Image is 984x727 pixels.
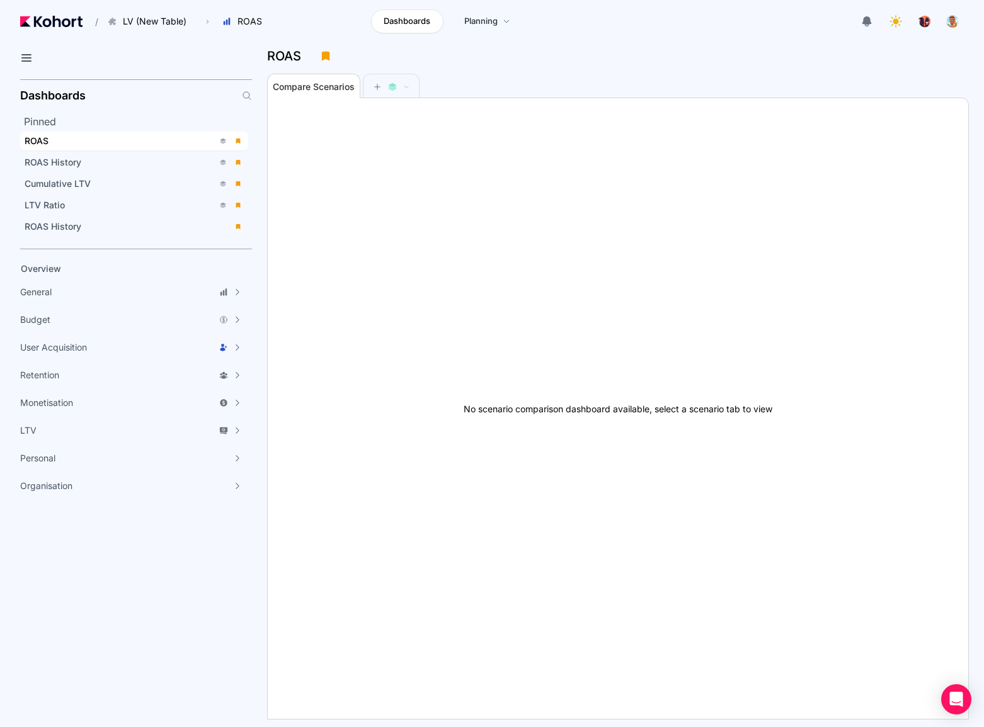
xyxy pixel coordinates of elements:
h2: Dashboards [20,90,86,101]
h3: ROAS [267,50,309,62]
a: Cumulative LTV [20,174,248,193]
a: ROAS History [20,217,248,236]
button: ROAS [215,11,275,32]
span: LTV Ratio [25,200,65,210]
a: ROAS History [20,153,248,172]
span: Retention [20,369,59,381]
a: Dashboards [371,9,443,33]
span: Dashboards [384,15,430,28]
a: Overview [16,259,231,278]
div: Open Intercom Messenger [941,684,971,714]
button: LV (New Table) [101,11,200,32]
span: › [203,16,212,26]
span: Monetisation [20,397,73,409]
span: Cumulative LTV [25,178,91,189]
img: Kohort logo [20,16,83,27]
span: ROAS History [25,221,81,232]
span: ROAS History [25,157,81,167]
span: Overview [21,263,61,274]
a: ROAS [20,132,248,150]
span: ROAS [25,135,49,146]
div: No scenario comparison dashboard available, select a scenario tab to view [268,98,968,719]
span: Personal [20,452,55,465]
span: Organisation [20,480,72,492]
a: Planning [451,9,523,33]
span: Compare Scenarios [273,82,355,91]
span: LTV [20,424,37,437]
span: Budget [20,313,50,326]
span: / [85,15,98,28]
span: ROAS [237,15,262,28]
span: LV (New Table) [123,15,186,28]
span: General [20,286,52,298]
img: logo_TreesPlease_20230726120307121221.png [918,15,931,28]
span: Planning [464,15,498,28]
a: LTV Ratio [20,196,248,215]
span: User Acquisition [20,341,87,354]
h2: Pinned [24,114,252,129]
